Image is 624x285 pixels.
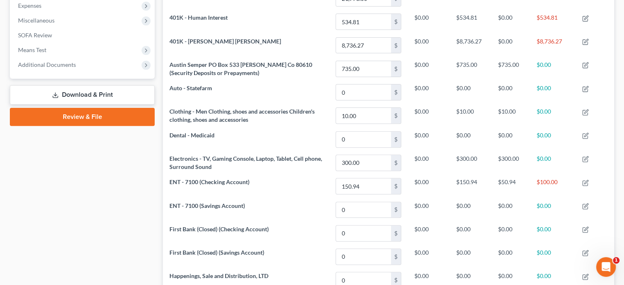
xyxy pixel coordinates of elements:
span: SOFA Review [18,32,52,39]
div: $ [391,108,401,123]
td: $534.81 [530,10,576,34]
a: Review & File [10,108,155,126]
td: $0.00 [408,57,450,80]
td: $0.00 [408,198,450,221]
td: $0.00 [491,128,530,151]
td: $0.00 [408,128,450,151]
span: Electronics - TV, Gaming Console, Laptop, Tablet, Cell phone, Surround Sound [169,155,322,170]
td: $300.00 [491,151,530,174]
td: $10.00 [450,104,491,128]
td: $0.00 [530,57,576,80]
td: $0.00 [408,151,450,174]
td: $0.00 [450,128,491,151]
td: $100.00 [530,175,576,198]
td: $0.00 [491,34,530,57]
a: Download & Print [10,85,155,105]
input: 0.00 [336,226,391,241]
div: $ [391,84,401,100]
input: 0.00 [336,14,391,30]
span: Dental - Medicaid [169,132,215,139]
td: $0.00 [530,198,576,221]
input: 0.00 [336,132,391,147]
span: Expenses [18,2,41,9]
span: Auto - Statefarm [169,84,212,91]
td: $8,736.27 [450,34,491,57]
iframe: Intercom live chat [596,257,616,277]
td: $735.00 [450,57,491,80]
td: $0.00 [530,104,576,128]
span: Happenings, Sale and Distribution, LTD [169,272,268,279]
td: $300.00 [450,151,491,174]
td: $0.00 [530,81,576,104]
input: 0.00 [336,202,391,218]
div: $ [391,155,401,171]
td: $0.00 [491,10,530,34]
div: $ [391,202,401,218]
input: 0.00 [336,38,391,53]
input: 0.00 [336,84,391,100]
td: $0.00 [491,198,530,221]
div: $ [391,38,401,53]
td: $150.94 [450,175,491,198]
div: $ [391,226,401,241]
div: $ [391,178,401,194]
input: 0.00 [336,61,391,77]
td: $0.00 [408,34,450,57]
td: $534.81 [450,10,491,34]
span: 401K - Human Interest [169,14,228,21]
div: $ [391,61,401,77]
td: $8,736.27 [530,34,576,57]
td: $0.00 [408,175,450,198]
div: $ [391,249,401,264]
span: ENT - 7100 (Savings Account) [169,202,245,209]
span: Additional Documents [18,61,76,68]
input: 0.00 [336,249,391,264]
td: $0.00 [408,104,450,128]
td: $0.00 [530,128,576,151]
td: $0.00 [450,221,491,245]
div: $ [391,14,401,30]
td: $0.00 [530,245,576,268]
td: $0.00 [408,245,450,268]
span: Miscellaneous [18,17,55,24]
a: SOFA Review [11,28,155,43]
span: ENT - 7100 (Checking Account) [169,178,249,185]
td: $0.00 [450,198,491,221]
td: $0.00 [408,221,450,245]
span: Austin Semper PO Box 533 [PERSON_NAME] Co 80610 (Security Deposits or Prepayments) [169,61,312,76]
input: 0.00 [336,108,391,123]
span: 401K - [PERSON_NAME] [PERSON_NAME] [169,38,281,45]
span: Means Test [18,46,46,53]
td: $0.00 [530,221,576,245]
td: $0.00 [450,245,491,268]
td: $0.00 [408,10,450,34]
span: First Bank (Closed) (Savings Account) [169,249,264,256]
td: $0.00 [491,221,530,245]
td: $50.94 [491,175,530,198]
td: $0.00 [491,245,530,268]
td: $0.00 [450,81,491,104]
td: $735.00 [491,57,530,80]
input: 0.00 [336,178,391,194]
td: $0.00 [491,81,530,104]
td: $10.00 [491,104,530,128]
td: $0.00 [530,151,576,174]
td: $0.00 [408,81,450,104]
span: Clothing - Men Clothing, shoes and accessories Children's clothing, shoes and accessories [169,108,315,123]
input: 0.00 [336,155,391,171]
span: First Bank (Closed) (Checking Account) [169,226,269,233]
div: $ [391,132,401,147]
span: 1 [613,257,619,264]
